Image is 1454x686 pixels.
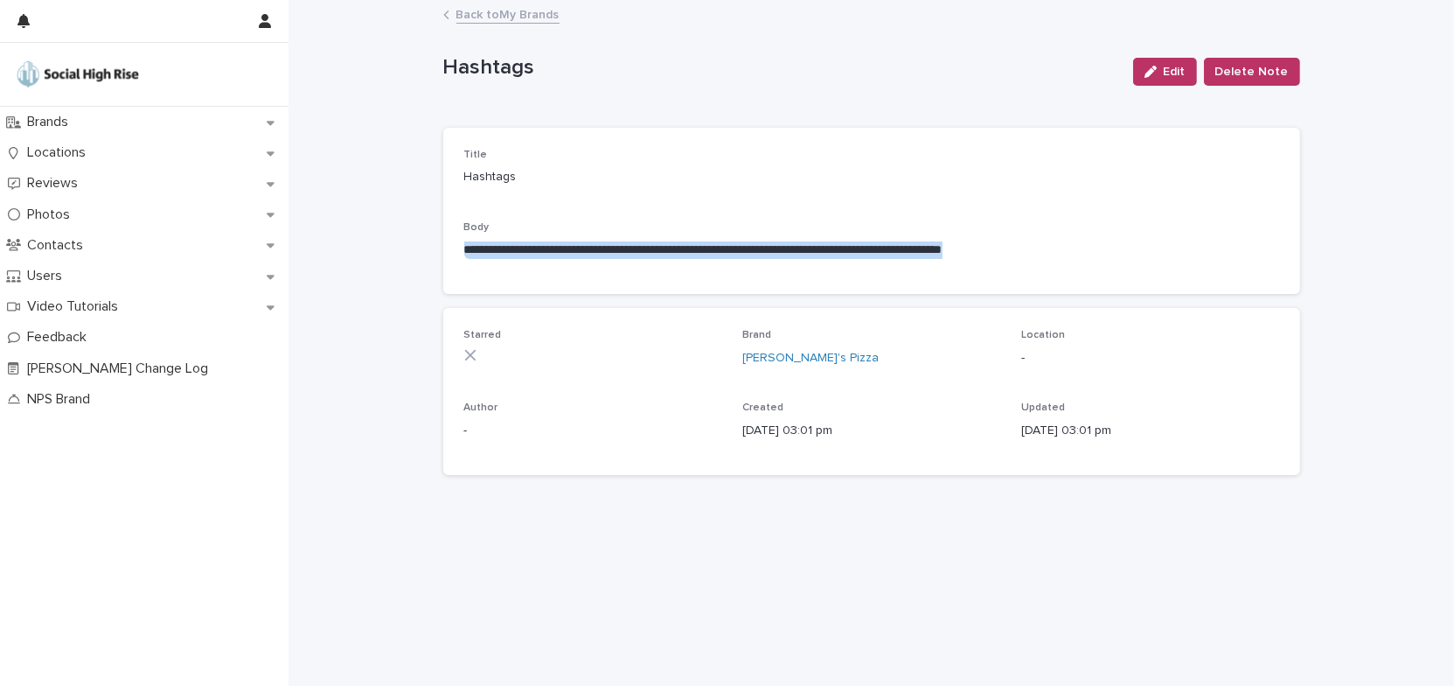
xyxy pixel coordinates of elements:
[464,422,722,440] div: -
[20,237,97,254] p: Contacts
[1021,422,1279,440] p: [DATE] 03:01 pm
[1021,330,1065,340] span: Location
[1215,63,1289,80] span: Delete Note
[20,206,84,223] p: Photos
[20,391,104,408] p: NPS Brand
[20,144,100,161] p: Locations
[20,298,132,315] p: Video Tutorials
[443,55,1119,80] p: Hashtags
[20,329,101,346] p: Feedback
[464,168,722,186] p: Hashtags
[1164,66,1186,78] span: Edit
[20,360,222,377] p: [PERSON_NAME] Change Log
[20,114,82,130] p: Brands
[1204,58,1300,86] button: Delete Note
[742,422,1000,440] p: [DATE] 03:01 pm
[20,175,92,192] p: Reviews
[464,330,502,340] span: Starred
[456,3,560,24] a: Back toMy Brands
[14,57,142,92] img: o5DnuTxEQV6sW9jFYBBf
[1133,58,1197,86] button: Edit
[464,402,498,413] span: Author
[742,349,879,367] a: [PERSON_NAME]'s Pizza
[1021,402,1065,413] span: Updated
[742,330,771,340] span: Brand
[464,150,488,160] span: Title
[1021,349,1279,367] p: -
[464,222,490,233] span: Body
[742,402,783,413] span: Created
[20,268,76,284] p: Users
